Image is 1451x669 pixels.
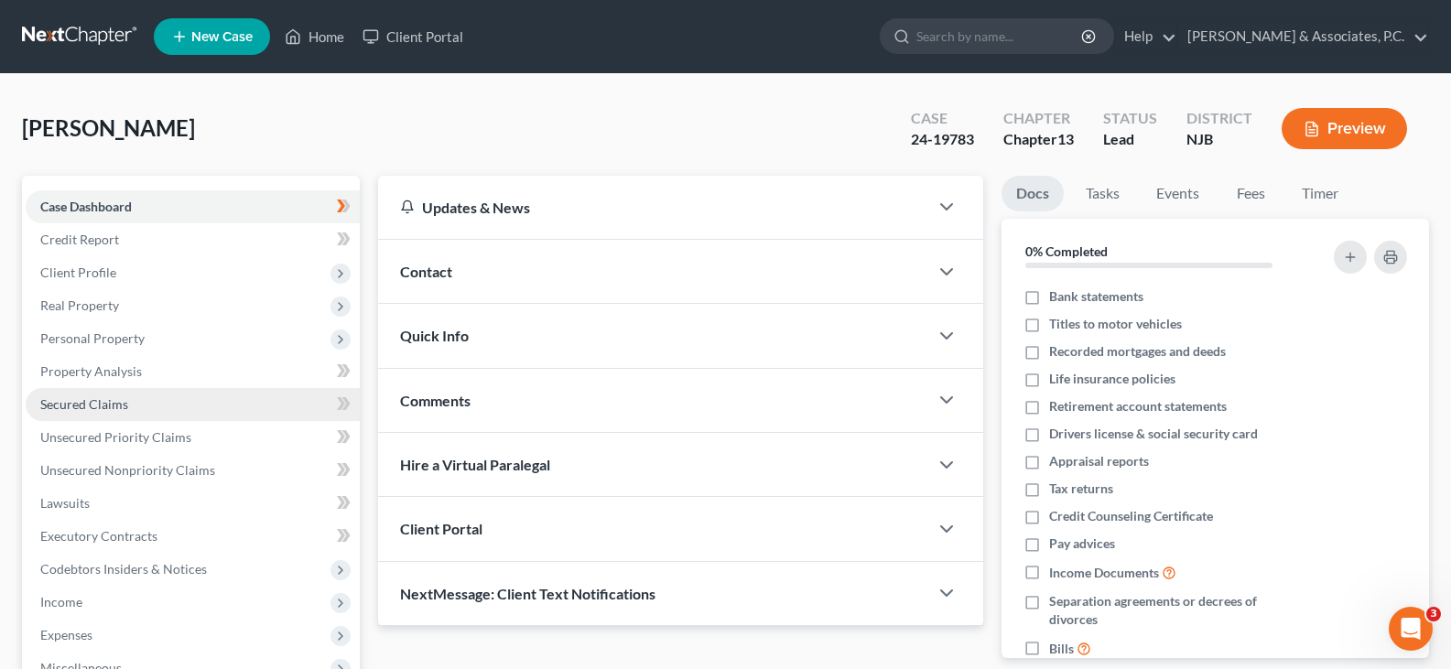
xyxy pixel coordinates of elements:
span: Bills [1049,640,1074,658]
button: Preview [1282,108,1407,149]
div: 24-19783 [911,129,974,150]
span: Pay advices [1049,534,1115,553]
div: NJB [1186,129,1252,150]
span: Titles to motor vehicles [1049,315,1182,333]
div: Chapter [1003,129,1074,150]
span: Retirement account statements [1049,397,1227,415]
span: Credit Counseling Certificate [1049,507,1213,525]
span: Tax returns [1049,480,1113,498]
span: Unsecured Priority Claims [40,429,191,445]
span: Property Analysis [40,363,142,379]
span: [PERSON_NAME] [22,114,195,141]
span: Case Dashboard [40,199,132,214]
a: Fees [1221,176,1280,211]
a: Home [276,20,353,53]
a: Unsecured Priority Claims [26,421,360,454]
a: Timer [1287,176,1353,211]
div: Chapter [1003,108,1074,129]
a: Property Analysis [26,355,360,388]
span: Codebtors Insiders & Notices [40,561,207,577]
span: Income [40,594,82,610]
span: Contact [400,263,452,280]
input: Search by name... [916,19,1084,53]
div: Updates & News [400,198,906,217]
a: Help [1115,20,1176,53]
span: Comments [400,392,471,409]
span: Life insurance policies [1049,370,1175,388]
span: 3 [1426,607,1441,621]
span: Client Portal [400,520,482,537]
a: Case Dashboard [26,190,360,223]
span: New Case [191,30,253,44]
span: Quick Info [400,327,469,344]
div: District [1186,108,1252,129]
span: 13 [1057,130,1074,147]
span: Hire a Virtual Paralegal [400,456,550,473]
span: Separation agreements or decrees of divorces [1049,592,1306,629]
span: Drivers license & social security card [1049,425,1258,443]
a: [PERSON_NAME] & Associates, P.C. [1178,20,1428,53]
span: NextMessage: Client Text Notifications [400,585,655,602]
a: Executory Contracts [26,520,360,553]
span: Bank statements [1049,287,1143,306]
span: Executory Contracts [40,528,157,544]
a: Secured Claims [26,388,360,421]
span: Lawsuits [40,495,90,511]
a: Client Portal [353,20,472,53]
span: Secured Claims [40,396,128,412]
span: Unsecured Nonpriority Claims [40,462,215,478]
strong: 0% Completed [1025,243,1108,259]
a: Events [1142,176,1214,211]
div: Lead [1103,129,1157,150]
span: Recorded mortgages and deeds [1049,342,1226,361]
span: Income Documents [1049,564,1159,582]
a: Unsecured Nonpriority Claims [26,454,360,487]
div: Case [911,108,974,129]
span: Personal Property [40,330,145,346]
span: Appraisal reports [1049,452,1149,470]
div: Status [1103,108,1157,129]
a: Tasks [1071,176,1134,211]
span: Client Profile [40,264,116,280]
span: Expenses [40,627,92,642]
span: Real Property [40,297,119,313]
a: Lawsuits [26,487,360,520]
a: Credit Report [26,223,360,256]
iframe: Intercom live chat [1389,607,1433,651]
span: Credit Report [40,232,119,247]
a: Docs [1002,176,1064,211]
